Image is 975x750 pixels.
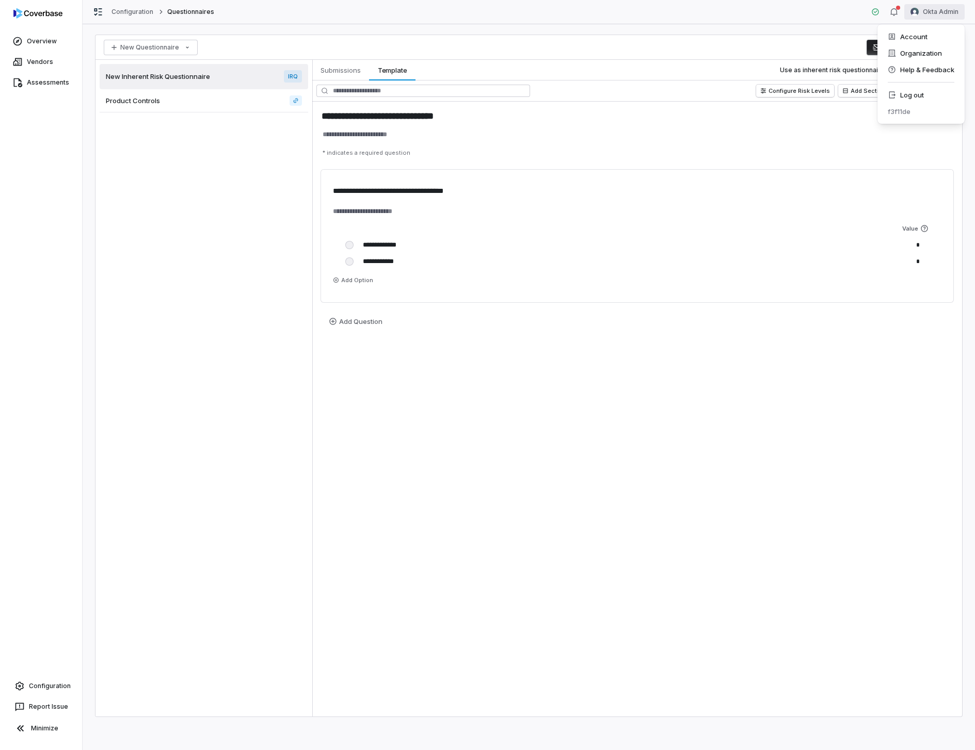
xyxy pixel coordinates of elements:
[867,40,954,55] button: Send Questionnaires
[882,61,961,78] div: Help & Feedback
[882,87,961,103] div: Log out
[888,106,910,117] p: f3f11de
[882,45,961,61] div: Organization
[882,28,961,45] div: Account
